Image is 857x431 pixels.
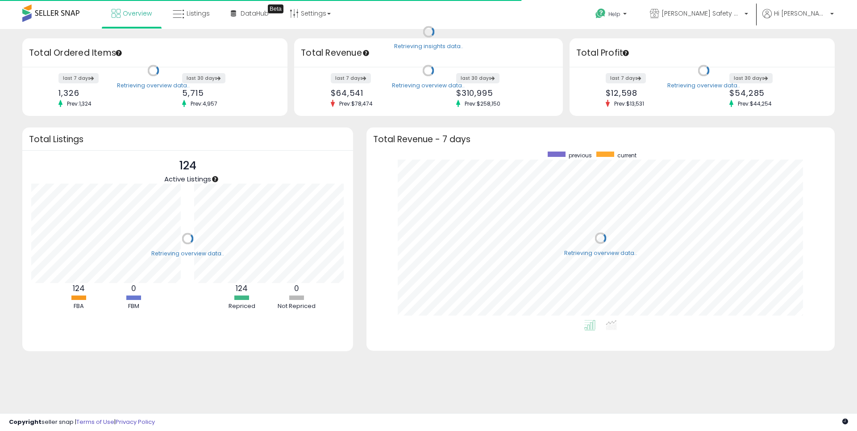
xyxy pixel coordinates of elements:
[762,9,834,29] a: Hi [PERSON_NAME]
[588,1,636,29] a: Help
[187,9,210,18] span: Listings
[564,249,637,257] div: Retrieving overview data..
[117,82,190,90] div: Retrieving overview data..
[268,4,283,13] div: Tooltip anchor
[667,82,740,90] div: Retrieving overview data..
[774,9,828,18] span: Hi [PERSON_NAME]
[151,250,224,258] div: Retrieving overview data..
[392,82,465,90] div: Retrieving overview data..
[595,8,606,19] i: Get Help
[608,10,620,18] span: Help
[123,9,152,18] span: Overview
[661,9,742,18] span: [PERSON_NAME] Safety & Supply
[241,9,269,18] span: DataHub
